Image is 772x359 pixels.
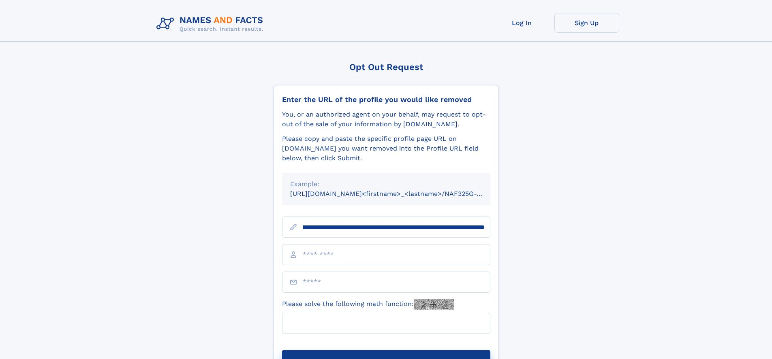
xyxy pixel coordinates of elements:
[490,13,554,33] a: Log In
[282,110,490,129] div: You, or an authorized agent on your behalf, may request to opt-out of the sale of your informatio...
[274,62,499,72] div: Opt Out Request
[153,13,270,35] img: Logo Names and Facts
[554,13,619,33] a: Sign Up
[290,179,482,189] div: Example:
[290,190,506,198] small: [URL][DOMAIN_NAME]<firstname>_<lastname>/NAF325G-xxxxxxxx
[282,134,490,163] div: Please copy and paste the specific profile page URL on [DOMAIN_NAME] you want removed into the Pr...
[282,299,454,310] label: Please solve the following math function:
[282,95,490,104] div: Enter the URL of the profile you would like removed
